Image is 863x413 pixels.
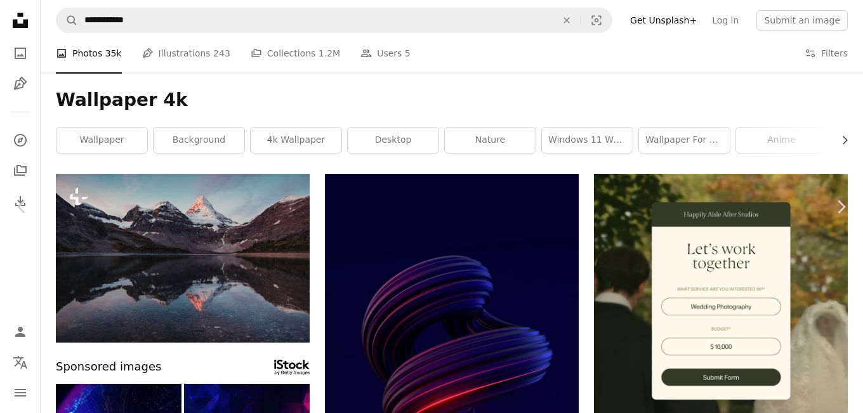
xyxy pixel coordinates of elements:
a: Log in / Sign up [8,319,33,344]
a: Explore [8,128,33,153]
button: Language [8,350,33,375]
a: Get Unsplash+ [623,10,704,30]
span: 5 [405,46,411,60]
button: Visual search [581,8,612,32]
a: windows 11 wallpaper [542,128,633,153]
button: Submit an image [756,10,848,30]
h1: Wallpaper 4k [56,89,848,112]
a: Next [819,146,863,268]
a: 4k wallpaper [251,128,341,153]
a: nature [445,128,536,153]
a: Illustrations 243 [142,33,230,74]
span: 1.2M [319,46,340,60]
a: background [154,128,244,153]
a: Photos [8,41,33,66]
span: 243 [213,46,230,60]
a: Illustrations [8,71,33,96]
button: Search Unsplash [56,8,78,32]
button: Clear [553,8,581,32]
span: Sponsored images [56,358,161,376]
a: Collections 1.2M [251,33,340,74]
button: Menu [8,380,33,405]
a: a bright red and blue circle [325,346,579,358]
form: Find visuals sitewide [56,8,612,33]
a: anime [736,128,827,153]
button: Filters [805,33,848,74]
a: Log in [704,10,746,30]
a: desktop [348,128,438,153]
a: wallpaper for mobile [639,128,730,153]
a: wallpaper [56,128,147,153]
a: a mountain is reflected in the still water of a lake [56,252,310,264]
img: a mountain is reflected in the still water of a lake [56,174,310,343]
button: scroll list to the right [833,128,848,153]
a: Users 5 [360,33,411,74]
